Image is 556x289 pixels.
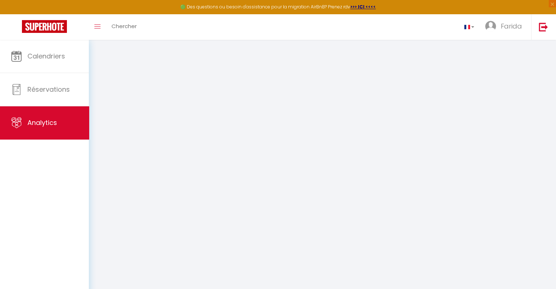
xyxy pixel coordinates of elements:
span: Réservations [27,85,70,94]
a: Chercher [106,14,142,40]
span: Calendriers [27,52,65,61]
img: logout [539,22,548,31]
a: >>> ICI <<<< [350,4,376,10]
span: Analytics [27,118,57,127]
span: Farida [501,22,522,31]
img: Super Booking [22,20,67,33]
span: Chercher [111,22,137,30]
img: ... [485,21,496,32]
a: ... Farida [480,14,531,40]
